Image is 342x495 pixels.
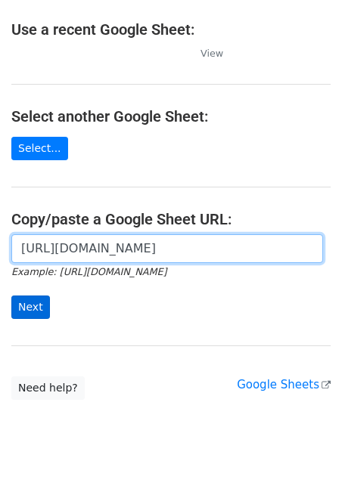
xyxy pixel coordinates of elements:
[11,295,50,319] input: Next
[237,378,331,391] a: Google Sheets
[266,422,342,495] iframe: Chat Widget
[11,20,331,39] h4: Use a recent Google Sheet:
[11,266,166,277] small: Example: [URL][DOMAIN_NAME]
[11,107,331,125] h4: Select another Google Sheet:
[11,234,323,263] input: Paste your Google Sheet URL here
[201,48,223,59] small: View
[11,137,68,160] a: Select...
[11,376,85,400] a: Need help?
[11,210,331,228] h4: Copy/paste a Google Sheet URL:
[185,46,223,60] a: View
